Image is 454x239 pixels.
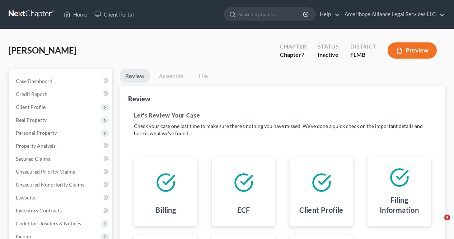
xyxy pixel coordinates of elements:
a: Secured Claims [10,152,112,165]
span: Credit Report [16,91,47,97]
span: 7 [301,51,304,58]
span: Case Dashboard [16,78,52,84]
div: FLMB [350,51,376,59]
h5: Let's Review Your Case [134,111,431,120]
a: Help [316,8,340,21]
span: Unsecured Priority Claims [16,169,75,175]
h4: Filing Information [373,195,425,215]
a: Executory Contracts [10,204,112,217]
div: Review [128,95,150,103]
a: Amerihope Alliance Legal Services LLC [341,8,445,21]
p: Check your case one last time to make sure there's nothing you have missed. We've done a quick ch... [134,123,431,137]
span: Real Property [16,117,47,123]
a: Case Dashboard [10,75,112,88]
a: File [192,69,215,83]
span: Executory Contracts [16,207,62,213]
span: Secured Claims [16,156,50,162]
span: Personal Property [16,130,57,136]
span: Property Analysis [16,143,56,149]
span: Client Profile [16,104,46,110]
a: Unsecured Priority Claims [10,165,112,178]
a: Unsecured Nonpriority Claims [10,178,112,191]
input: Search by name... [238,8,304,21]
button: Preview [388,42,437,59]
h4: Client Profile [299,205,343,215]
div: Inactive [318,51,339,59]
h4: ECF [237,205,250,215]
a: Credit Report [10,88,112,101]
span: [PERSON_NAME] [9,45,76,55]
a: Review [120,69,150,83]
span: 4 [444,215,450,220]
span: Unsecured Nonpriority Claims [16,181,84,188]
h4: Billing [155,205,176,215]
a: Home [60,8,91,21]
a: Property Analysis [10,139,112,152]
div: District [350,42,376,51]
div: Chapter [280,42,306,51]
span: Codebtors Insiders & Notices [16,220,81,226]
iframe: Intercom live chat [430,215,447,232]
a: Lawsuits [10,191,112,204]
a: Assemble [153,69,189,83]
div: Chapter [280,51,306,59]
div: Status [318,42,339,51]
span: Lawsuits [16,194,35,201]
a: Client Portal [91,8,137,21]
